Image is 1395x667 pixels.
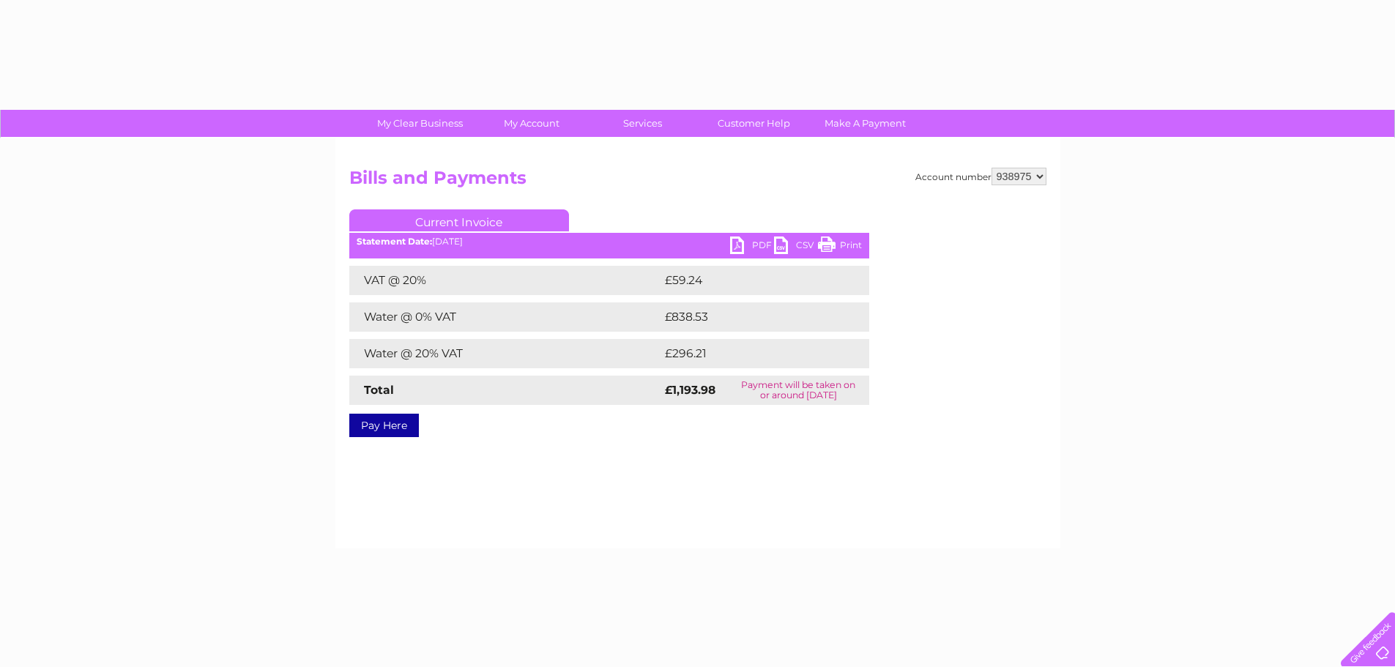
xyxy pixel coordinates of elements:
strong: £1,193.98 [665,383,715,397]
a: Make A Payment [805,110,926,137]
a: CSV [774,236,818,258]
div: [DATE] [349,236,869,247]
div: Account number [915,168,1046,185]
a: My Clear Business [360,110,480,137]
a: Services [582,110,703,137]
b: Statement Date: [357,236,432,247]
td: Water @ 0% VAT [349,302,661,332]
td: £838.53 [661,302,843,332]
a: PDF [730,236,774,258]
td: £59.24 [661,266,840,295]
td: Water @ 20% VAT [349,339,661,368]
strong: Total [364,383,394,397]
h2: Bills and Payments [349,168,1046,195]
a: Pay Here [349,414,419,437]
td: £296.21 [661,339,842,368]
a: My Account [471,110,592,137]
a: Print [818,236,862,258]
a: Current Invoice [349,209,569,231]
td: VAT @ 20% [349,266,661,295]
td: Payment will be taken on or around [DATE] [728,376,868,405]
a: Customer Help [693,110,814,137]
